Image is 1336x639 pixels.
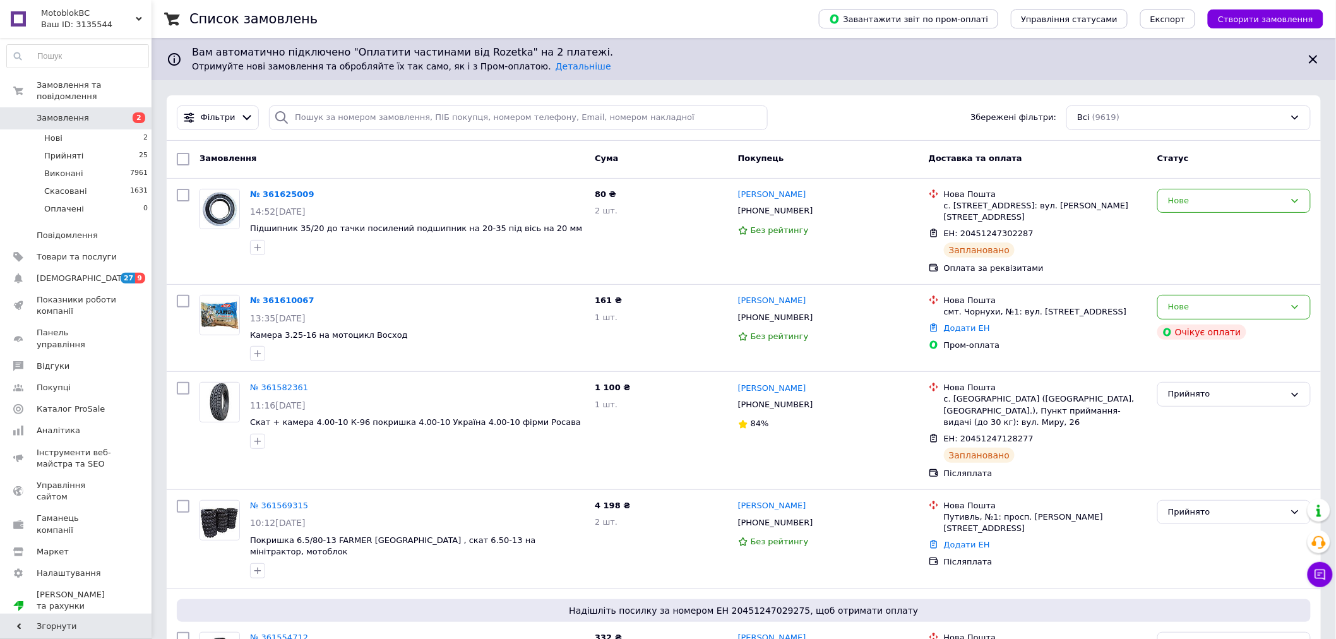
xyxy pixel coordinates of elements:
span: Показники роботи компанії [37,294,117,317]
span: Каталог ProSale [37,403,105,415]
span: Маркет [37,546,69,558]
span: Експорт [1150,15,1186,24]
span: Прийняті [44,150,83,162]
div: Нове [1168,301,1285,314]
span: 84% [751,419,769,428]
input: Пошук за номером замовлення, ПІБ покупця, номером телефону, Email, номером накладної [269,105,767,130]
div: Заплановано [944,448,1015,463]
span: Завантажити звіт по пром-оплаті [829,13,988,25]
span: Скасовані [44,186,87,197]
span: 11:16[DATE] [250,400,306,410]
span: 1 шт. [595,400,617,409]
span: Управління сайтом [37,480,117,503]
span: 25 [139,150,148,162]
span: (9619) [1092,112,1119,122]
span: Отримуйте нові замовлення та обробляйте їх так само, як і з Пром-оплатою. [192,61,611,71]
a: № 361610067 [250,296,314,305]
div: [PHONE_NUMBER] [736,203,816,219]
span: Панель управління [37,327,117,350]
span: Всі [1077,112,1090,124]
input: Пошук [7,45,148,68]
span: Збережені фільтри: [970,112,1056,124]
div: Пром-оплата [944,340,1147,351]
span: Інструменти веб-майстра та SEO [37,447,117,470]
button: Управління статусами [1011,9,1128,28]
div: [PHONE_NUMBER] [736,515,816,531]
span: Гаманець компанії [37,513,117,535]
div: с. [GEOGRAPHIC_DATA] ([GEOGRAPHIC_DATA], [GEOGRAPHIC_DATA].), Пункт приймання-видачі (до 30 кг): ... [944,393,1147,428]
a: Фото товару [200,295,240,335]
div: Очікує оплати [1157,325,1246,340]
span: Замовлення [37,112,89,124]
a: № 361625009 [250,189,314,199]
span: Аналітика [37,425,80,436]
span: Без рейтингу [751,331,809,341]
div: Післяплата [944,556,1147,568]
a: Підшипник 35/20 до тачки посилений подшипник на 20-35 під вісь на 20 мм [250,224,582,233]
span: Оплачені [44,203,84,215]
span: 2 [133,112,145,123]
a: [PERSON_NAME] [738,189,806,201]
div: с. [STREET_ADDRESS]: вул. [PERSON_NAME][STREET_ADDRESS] [944,200,1147,223]
span: Без рейтингу [751,537,809,546]
a: Фото товару [200,382,240,422]
span: Покупці [37,382,71,393]
a: Створити замовлення [1195,14,1323,23]
div: Оплата за реквізитами [944,263,1147,274]
span: 2 шт. [595,206,617,215]
a: Додати ЕН [944,540,990,549]
span: 4 198 ₴ [595,501,630,510]
a: Фото товару [200,189,240,229]
span: Повідомлення [37,230,98,241]
span: Замовлення та повідомлення [37,80,152,102]
a: [PERSON_NAME] [738,295,806,307]
span: Замовлення [200,153,256,163]
div: [PHONE_NUMBER] [736,309,816,326]
span: 161 ₴ [595,296,622,305]
a: № 361569315 [250,501,308,510]
button: Завантажити звіт по пром-оплаті [819,9,998,28]
span: 10:12[DATE] [250,518,306,528]
img: Фото товару [200,501,239,540]
span: 1 100 ₴ [595,383,630,392]
a: [PERSON_NAME] [738,383,806,395]
span: 80 ₴ [595,189,616,199]
span: Без рейтингу [751,225,809,235]
span: Управління статусами [1021,15,1118,24]
a: № 361582361 [250,383,308,392]
span: 0 [143,203,148,215]
span: Покупець [738,153,784,163]
span: Надішліть посилку за номером ЕН 20451247029275, щоб отримати оплату [182,604,1306,617]
a: Детальніше [556,61,611,71]
div: Ваш ID: 3135544 [41,19,152,30]
div: Нова Пошта [944,295,1147,306]
a: Скат + камера 4.00-10 К-96 покришка 4.00-10 Україна 4.00-10 фірми Росава [250,417,581,427]
button: Створити замовлення [1208,9,1323,28]
img: Фото товару [200,296,239,335]
div: Післяплата [944,468,1147,479]
span: 2 [143,133,148,144]
span: ЕН: 20451247302287 [944,229,1034,238]
div: Нова Пошта [944,500,1147,511]
div: [PHONE_NUMBER] [736,397,816,413]
span: Налаштування [37,568,101,579]
span: ЕН: 20451247128277 [944,434,1034,443]
a: Покришка 6.5/80-13 FARMER [GEOGRAPHIC_DATA] , скат 6.50-13 на мінітрактор, мотоблок [250,535,535,557]
span: Cума [595,153,618,163]
div: Путивль, №1: просп. [PERSON_NAME][STREET_ADDRESS] [944,511,1147,534]
a: Фото товару [200,500,240,540]
span: Відгуки [37,361,69,372]
span: 1 шт. [595,313,617,322]
span: Виконані [44,168,83,179]
button: Чат з покупцем [1308,562,1333,587]
div: смт. Чорнухи, №1: вул. [STREET_ADDRESS] [944,306,1147,318]
div: Нова Пошта [944,382,1147,393]
span: 7961 [130,168,148,179]
a: Камера 3.25-16 на мотоцикл Восход [250,330,408,340]
span: 27 [121,273,135,284]
img: Фото товару [200,189,239,229]
span: 14:52[DATE] [250,206,306,217]
div: Нове [1168,194,1285,208]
